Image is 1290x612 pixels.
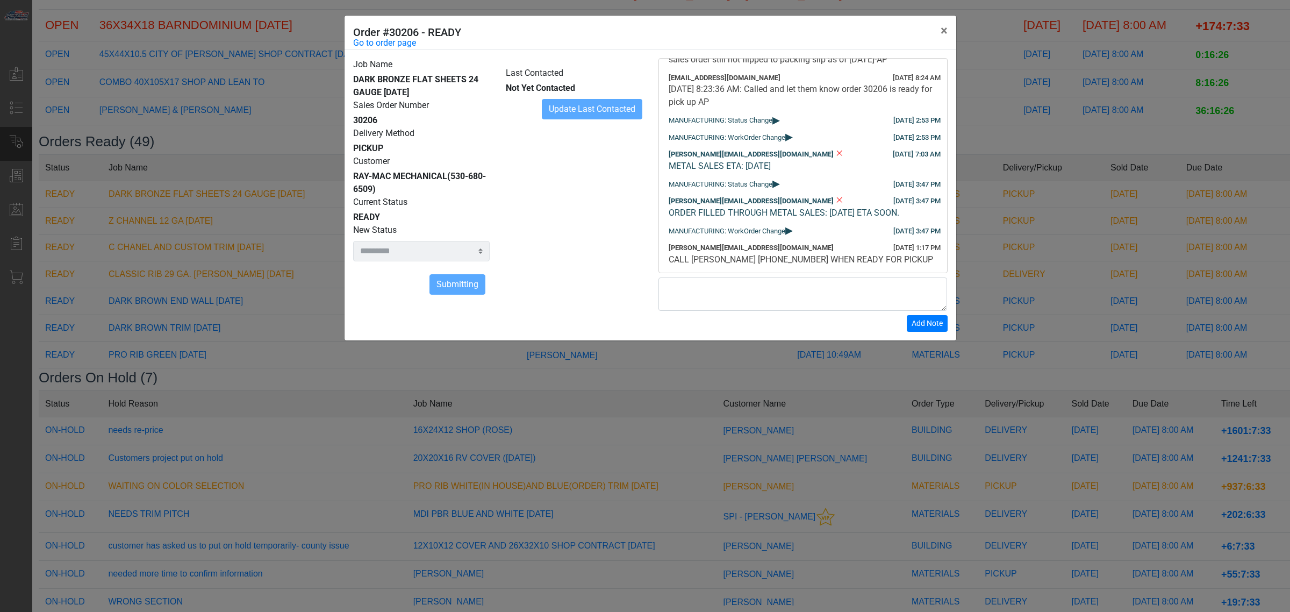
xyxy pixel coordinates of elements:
div: SALES: Order Created [669,273,937,283]
div: [DATE] 1:17 PM [893,273,941,283]
span: [EMAIL_ADDRESS][DOMAIN_NAME] [669,74,780,82]
div: MANUFACTURING: WorkOrder Change [669,132,937,143]
label: Last Contacted [506,67,563,80]
button: Update Last Contacted [542,99,642,119]
div: METAL SALES ETA: [DATE] [669,160,937,173]
div: MANUFACTURING: WorkOrder Change [669,226,937,237]
label: Job Name [353,58,392,71]
a: Go to order page [353,37,416,49]
button: Add Note [907,315,948,332]
div: [DATE] 8:23:36 AM: Called and let them know order 30206 is ready for pick up AP [669,83,937,109]
div: PICKUP [353,142,490,155]
div: [DATE] 2:53 PM [893,132,941,143]
div: MANUFACTURING: Status Change [669,179,937,190]
div: sales order still not flipped to packing slip as of [DATE]-AP [669,53,937,66]
span: [PERSON_NAME][EMAIL_ADDRESS][DOMAIN_NAME] [669,150,834,158]
div: [DATE] 2:53 PM [893,115,941,126]
div: [DATE] 3:47 PM [893,179,941,190]
span: [PERSON_NAME][EMAIL_ADDRESS][DOMAIN_NAME] [669,197,834,205]
div: RAY-MAC MECHANICAL [353,170,490,196]
button: Close [932,16,956,46]
span: ▸ [772,116,780,123]
span: Submitting [436,279,478,289]
span: ▸ [785,226,793,233]
div: [DATE] 8:24 AM [893,73,941,83]
span: ▸ [772,180,780,187]
div: [DATE] 1:17 PM [893,243,941,253]
label: Customer [353,155,390,168]
span: ▸ [785,133,793,140]
div: CALL [PERSON_NAME] [PHONE_NUMBER] WHEN READY FOR PICKUP [669,253,937,266]
label: Current Status [353,196,407,209]
span: [PERSON_NAME][EMAIL_ADDRESS][DOMAIN_NAME] [669,244,834,252]
label: New Status [353,224,397,237]
span: DARK BRONZE FLAT SHEETS 24 GAUGE [DATE] [353,74,478,97]
div: [DATE] 3:47 PM [893,226,941,237]
div: READY [353,211,490,224]
button: Submitting [429,274,485,295]
div: ORDER FILLED THROUGH METAL SALES: [DATE] ETA SOON. [669,207,937,219]
div: [DATE] 3:47 PM [893,196,941,207]
div: [DATE] 7:03 AM [893,149,941,160]
div: MANUFACTURING: Status Change [669,115,937,126]
label: Delivery Method [353,127,414,140]
h5: Order #30206 - READY [353,24,461,40]
div: 30206 [353,114,490,127]
label: Sales Order Number [353,99,429,112]
span: Add Note [912,319,943,328]
span: Not Yet Contacted [506,83,575,93]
